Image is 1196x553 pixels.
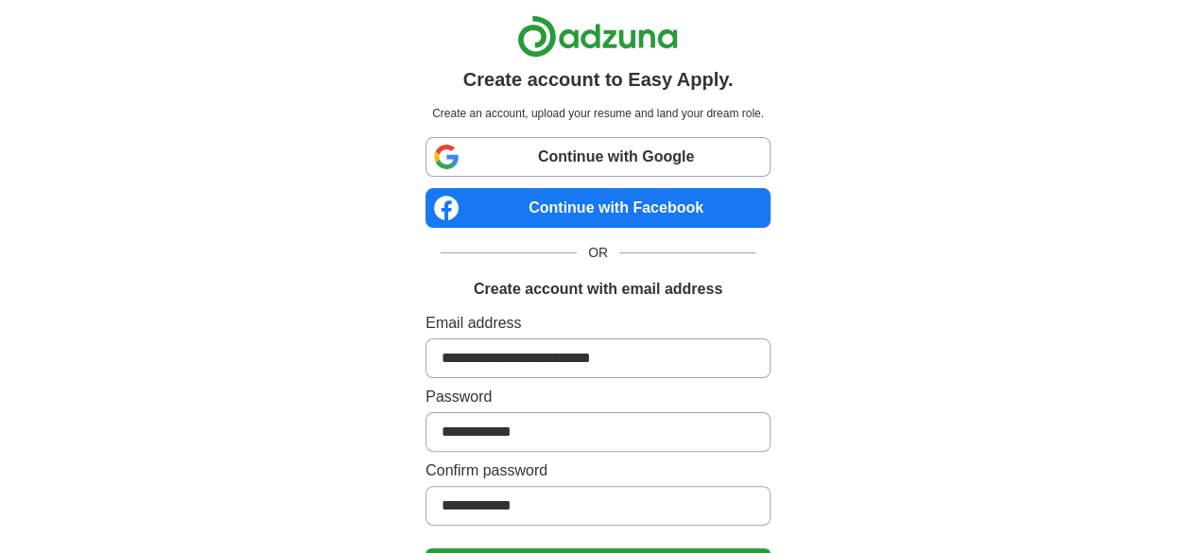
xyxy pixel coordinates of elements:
[425,459,771,482] label: Confirm password
[425,386,771,408] label: Password
[425,137,771,177] a: Continue with Google
[474,278,722,301] h1: Create account with email address
[577,243,619,263] span: OR
[463,65,734,94] h1: Create account to Easy Apply.
[425,312,771,335] label: Email address
[425,188,771,228] a: Continue with Facebook
[429,105,767,122] p: Create an account, upload your resume and land your dream role.
[517,15,678,58] img: Adzuna logo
